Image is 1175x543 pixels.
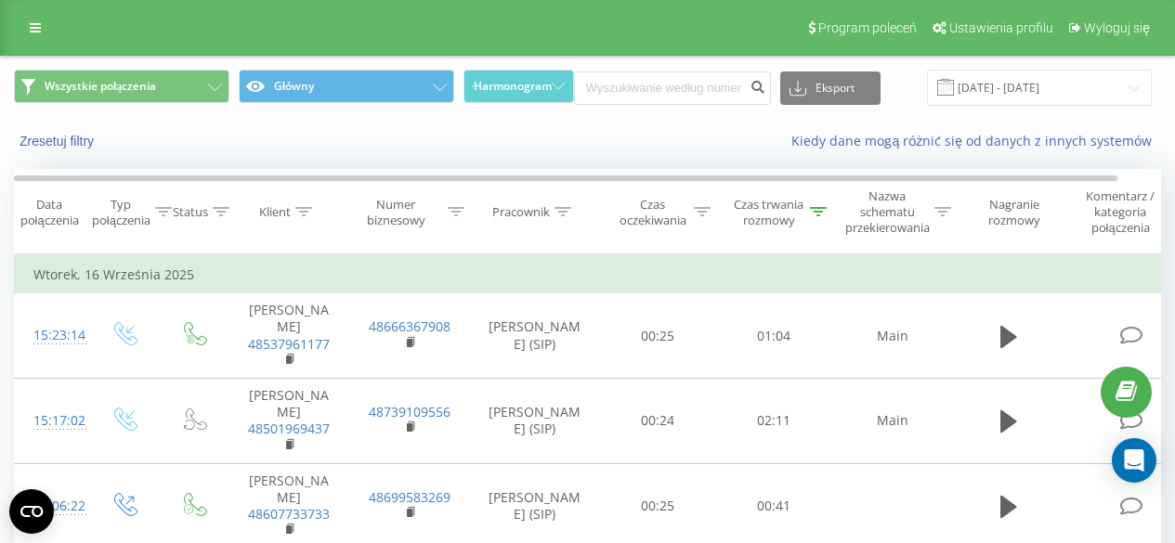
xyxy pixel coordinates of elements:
button: Harmonogram [463,70,574,103]
a: 48699583269 [369,488,450,506]
span: Harmonogram [474,80,552,93]
td: 00:24 [600,379,716,464]
div: Czas trwania rozmowy [732,197,805,228]
div: Nazwa schematu przekierowania [845,188,930,236]
td: [PERSON_NAME] [228,379,349,464]
div: 15:23:14 [33,317,71,354]
span: Program poleceń [818,20,917,35]
div: Czas oczekiwania [616,197,689,228]
a: 48607733733 [248,505,330,523]
button: Eksport [780,71,881,105]
div: Open Intercom Messenger [1112,438,1156,483]
span: Wszystkie połączenia [45,79,156,94]
a: Kiedy dane mogą różnić się od danych z innych systemów [791,132,1161,149]
button: Open CMP widget [9,489,54,534]
div: Typ połączenia [92,197,150,228]
td: 01:04 [716,293,832,379]
td: [PERSON_NAME] [228,293,349,379]
a: 48537961177 [248,335,330,353]
div: Numer biznesowy [349,197,444,228]
td: Main [832,293,953,379]
button: Główny [239,70,454,103]
span: Ustawienia profilu [949,20,1053,35]
div: Data połączenia [15,197,84,228]
input: Wyszukiwanie według numeru [574,71,771,105]
div: 15:06:22 [33,488,71,524]
td: [PERSON_NAME] (SIP) [470,379,600,464]
a: 48666367908 [369,317,450,335]
button: Zresetuj filtry [14,133,103,149]
a: 48739109556 [369,403,450,420]
div: Nagranie rozmowy [969,197,1059,228]
span: Wyloguj się [1084,20,1150,35]
td: 02:11 [716,379,832,464]
td: Main [832,379,953,464]
div: Status [173,204,208,220]
div: 15:17:02 [33,403,71,439]
div: Komentarz / kategoria połączenia [1066,188,1175,236]
a: 48501969437 [248,420,330,437]
td: 00:25 [600,293,716,379]
div: Klient [259,204,291,220]
td: [PERSON_NAME] (SIP) [470,293,600,379]
button: Wszystkie połączenia [14,70,229,103]
div: Pracownik [492,204,550,220]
